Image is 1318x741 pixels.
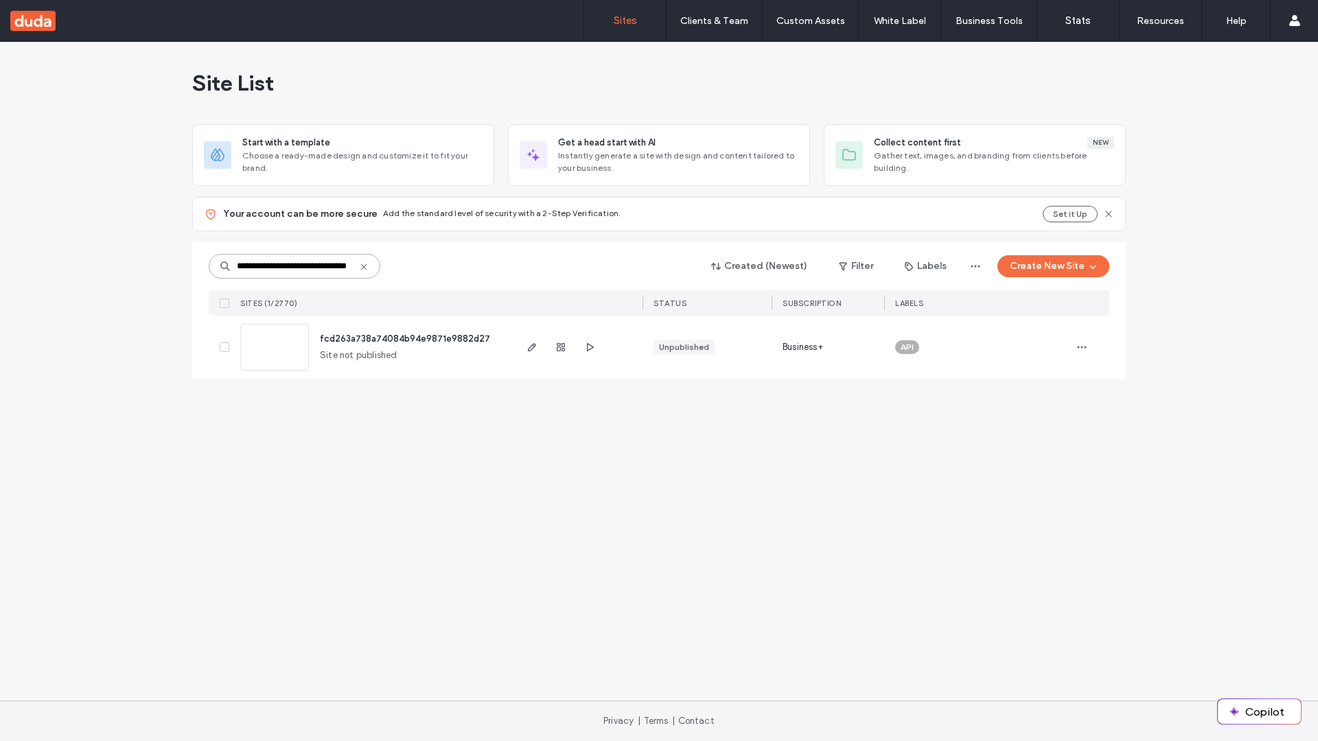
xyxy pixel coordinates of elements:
[678,716,715,726] a: Contact
[901,341,914,353] span: API
[558,150,798,174] span: Instantly generate a site with design and content tailored to your business.
[558,136,656,150] span: Get a head start with AI
[956,15,1023,27] label: Business Tools
[240,298,297,308] span: SITES (1/2770)
[672,716,675,726] span: |
[1065,14,1091,27] label: Stats
[242,150,483,174] span: Choose a ready-made design and customize it to fit your brand.
[680,15,748,27] label: Clients & Team
[997,255,1109,277] button: Create New Site
[223,207,378,221] span: Your account can be more secure
[1087,137,1114,149] div: New
[700,255,820,277] button: Created (Newest)
[654,298,686,308] span: STATUS
[638,716,640,726] span: |
[644,716,669,726] a: Terms
[874,150,1114,174] span: Gather text, images, and branding from clients before building.
[383,208,621,218] span: Add the standard level of security with a 2-Step Verification.
[603,716,634,726] a: Privacy
[1218,699,1301,724] button: Copilot
[824,124,1126,186] div: Collect content firstNewGather text, images, and branding from clients before building.
[1226,15,1247,27] label: Help
[508,124,810,186] div: Get a head start with AIInstantly generate a site with design and content tailored to your business.
[783,340,823,354] span: Business+
[242,136,330,150] span: Start with a template
[892,255,959,277] button: Labels
[776,15,845,27] label: Custom Assets
[825,255,887,277] button: Filter
[659,341,709,353] div: Unpublished
[783,298,841,308] span: SUBSCRIPTION
[192,69,274,97] span: Site List
[320,349,397,362] span: Site not published
[192,124,494,186] div: Start with a templateChoose a ready-made design and customize it to fit your brand.
[1043,206,1098,222] button: Set it Up
[320,333,490,344] a: fcd263a738a74084b94e9871e9882d27
[895,298,923,308] span: LABELS
[874,15,926,27] label: White Label
[874,136,961,150] span: Collect content first
[614,14,637,27] label: Sites
[1137,15,1184,27] label: Resources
